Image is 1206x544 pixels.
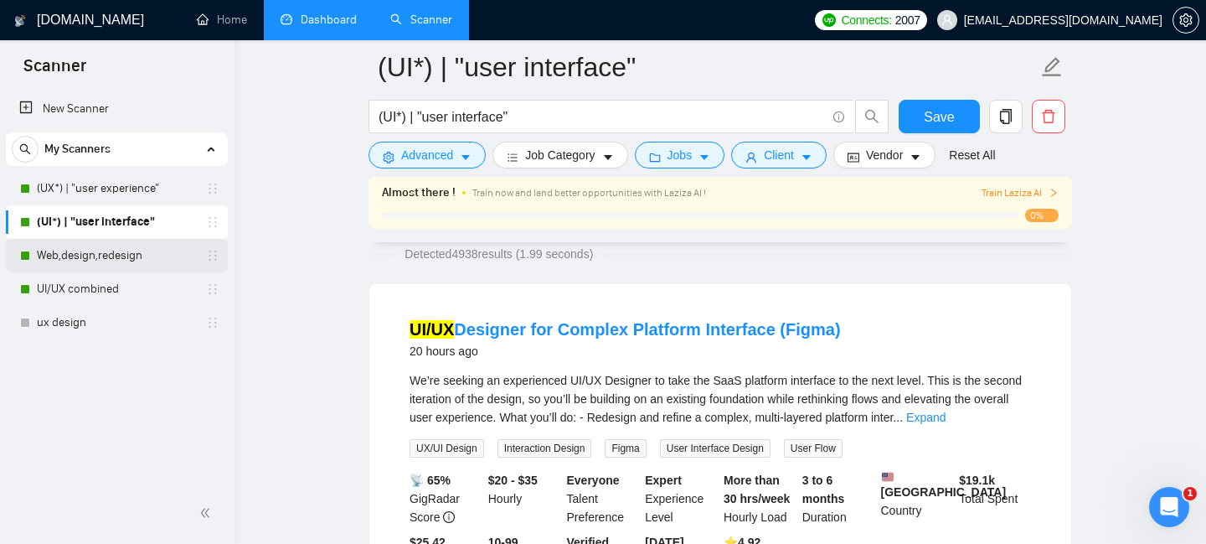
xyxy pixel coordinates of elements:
[949,146,995,164] a: Reset All
[841,11,891,29] span: Connects:
[383,151,394,163] span: setting
[390,13,452,27] a: searchScanner
[1032,100,1065,133] button: delete
[605,439,646,458] span: Figma
[635,142,725,168] button: folderJobscaret-down
[19,92,214,126] a: New Scanner
[10,54,100,89] span: Scanner
[941,14,953,26] span: user
[567,474,620,487] b: Everyone
[12,136,39,163] button: search
[649,151,661,163] span: folder
[855,100,889,133] button: search
[645,474,682,487] b: Expert
[602,151,614,163] span: caret-down
[990,109,1022,124] span: copy
[893,411,903,424] span: ...
[507,151,518,163] span: bars
[799,471,878,526] div: Duration
[989,100,1023,133] button: copy
[833,142,935,168] button: idcardVendorcaret-down
[1172,7,1199,34] button: setting
[401,146,453,164] span: Advanced
[14,8,26,34] img: logo
[910,151,921,163] span: caret-down
[37,272,196,306] a: UI/UX combined
[1173,13,1198,27] span: setting
[731,142,827,168] button: userClientcaret-down
[642,471,720,526] div: Experience Level
[497,439,592,458] span: Interaction Design
[410,374,1022,424] span: We’re seeking an experienced UI/UX Designer to take the SaaS platform interface to the next level...
[982,185,1059,201] button: Train Laziza AI
[801,151,812,163] span: caret-down
[379,106,826,127] input: Search Freelance Jobs...
[485,471,564,526] div: Hourly
[745,151,757,163] span: user
[37,172,196,205] a: (UX*) | "user experience"
[724,474,790,505] b: More than 30 hrs/week
[882,471,894,483] img: 🇺🇸
[199,505,216,521] span: double-left
[956,471,1034,526] div: Total Spent
[698,151,710,163] span: caret-down
[206,215,219,229] span: holder
[833,111,844,122] span: info-circle
[197,13,247,27] a: homeHome
[37,239,196,272] a: Web,design,redesign
[895,11,920,29] span: 2007
[822,13,836,27] img: upwork-logo.png
[368,142,486,168] button: settingAdvancedcaret-down
[881,471,1007,499] b: [GEOGRAPHIC_DATA]
[44,132,111,166] span: My Scanners
[206,249,219,262] span: holder
[410,439,484,458] span: UX/UI Design
[924,106,954,127] span: Save
[206,282,219,296] span: holder
[866,146,903,164] span: Vendor
[906,411,946,424] a: Expand
[1025,209,1059,222] span: 0%
[802,474,845,505] b: 3 to 6 months
[1149,487,1189,527] iframe: Intercom live chat
[899,100,980,133] button: Save
[206,316,219,329] span: holder
[13,143,38,155] span: search
[37,205,196,239] a: (UI*) | "user interface"
[1172,13,1199,27] a: setting
[378,46,1038,88] input: Scanner name...
[959,474,995,487] b: $ 19.1k
[410,474,451,487] b: 📡 65%
[764,146,794,164] span: Client
[784,439,843,458] span: User Flow
[281,13,357,27] a: dashboardDashboard
[848,151,859,163] span: idcard
[6,132,228,339] li: My Scanners
[460,151,472,163] span: caret-down
[660,439,770,458] span: User Interface Design
[6,92,228,126] li: New Scanner
[410,320,454,339] mark: UI/UX
[878,471,956,526] div: Country
[410,371,1031,427] div: We’re seeking an experienced UI/UX Designer to take the SaaS platform interface to the next level...
[525,146,595,164] span: Job Category
[1183,487,1197,500] span: 1
[1049,188,1059,198] span: right
[720,471,799,526] div: Hourly Load
[856,109,888,124] span: search
[667,146,693,164] span: Jobs
[206,182,219,195] span: holder
[492,142,627,168] button: barsJob Categorycaret-down
[393,245,605,263] span: Detected 4938 results (1.99 seconds)
[488,474,538,487] b: $20 - $35
[37,306,196,339] a: ux design
[1041,56,1063,78] span: edit
[410,341,841,361] div: 20 hours ago
[406,471,485,526] div: GigRadar Score
[443,511,455,523] span: info-circle
[1033,109,1064,124] span: delete
[564,471,642,526] div: Talent Preference
[382,184,456,202] span: Almost there !
[410,320,841,339] a: UI/UXDesigner for Complex Platform Interface (Figma)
